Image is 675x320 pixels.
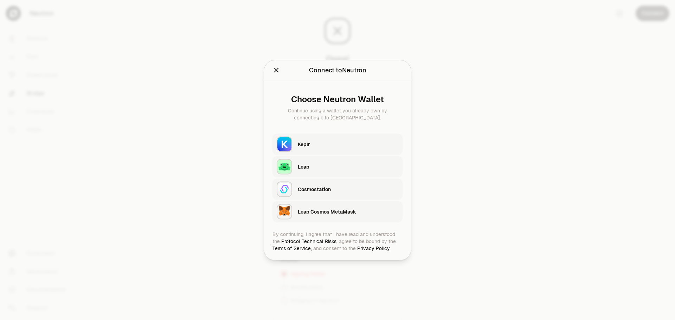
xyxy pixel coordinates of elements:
[298,185,398,192] div: Cosmostation
[298,141,398,148] div: Keplr
[278,107,397,121] div: Continue using a wallet you already own by connecting it to [GEOGRAPHIC_DATA].
[298,208,398,215] div: Leap Cosmos MetaMask
[272,201,403,222] button: Leap Cosmos MetaMaskLeap Cosmos MetaMask
[277,181,292,197] img: Cosmostation
[272,178,403,200] button: CosmostationCosmostation
[272,65,280,75] button: Close
[272,245,312,251] a: Terms of Service,
[281,238,337,244] a: Protocol Technical Risks,
[357,245,391,251] a: Privacy Policy.
[277,204,292,219] img: Leap Cosmos MetaMask
[278,94,397,104] div: Choose Neutron Wallet
[272,230,403,252] div: By continuing, I agree that I have read and understood the agree to be bound by the and consent t...
[298,163,398,170] div: Leap
[277,136,292,152] img: Keplr
[309,65,366,75] div: Connect to Neutron
[272,133,403,155] button: KeplrKeplr
[277,159,292,174] img: Leap
[272,156,403,177] button: LeapLeap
